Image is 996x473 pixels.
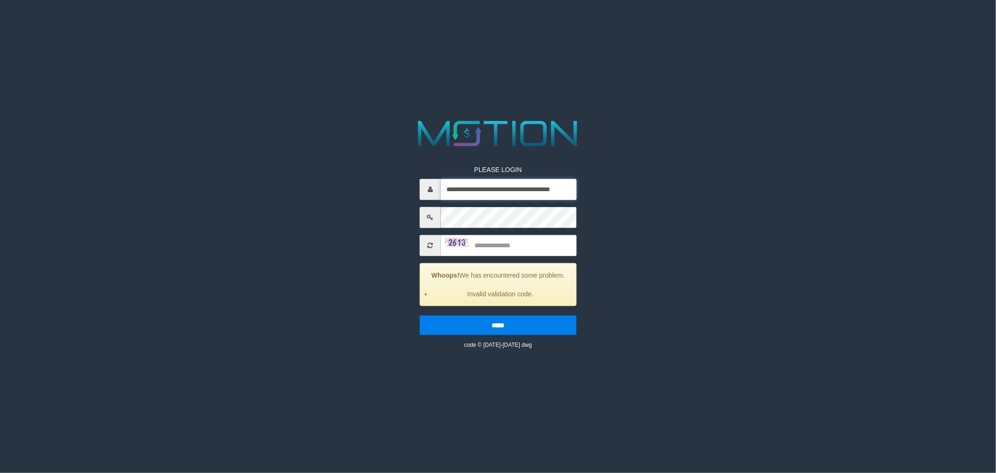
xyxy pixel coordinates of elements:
[420,165,577,174] p: PLEASE LOGIN
[420,263,577,306] div: We has encountered some problem.
[411,116,585,151] img: MOTION_logo.png
[464,341,532,348] small: code © [DATE]-[DATE] dwg
[431,271,459,279] strong: Whoops!
[432,289,569,298] li: Invalid validation code.
[445,238,469,247] img: captcha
